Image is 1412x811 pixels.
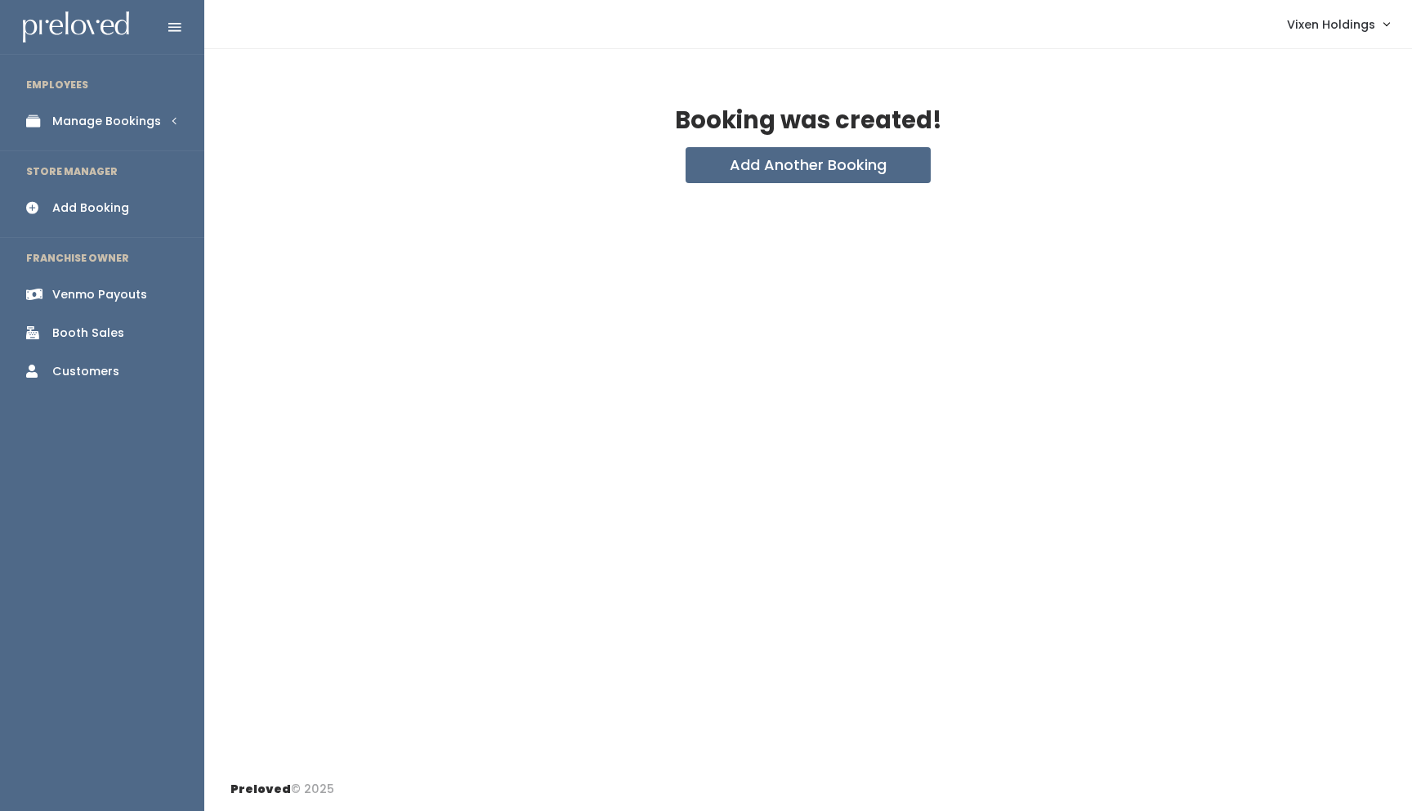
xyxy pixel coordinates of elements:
div: Customers [52,363,119,380]
div: © 2025 [230,768,334,798]
div: Manage Bookings [52,113,161,130]
div: Add Booking [52,199,129,217]
span: Vixen Holdings [1287,16,1375,34]
div: Venmo Payouts [52,286,147,303]
img: preloved logo [23,11,129,43]
a: Vixen Holdings [1271,7,1405,42]
span: Preloved [230,781,291,797]
button: Add Another Booking [686,147,931,183]
div: Booth Sales [52,325,124,342]
h2: Booking was created! [675,108,942,134]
